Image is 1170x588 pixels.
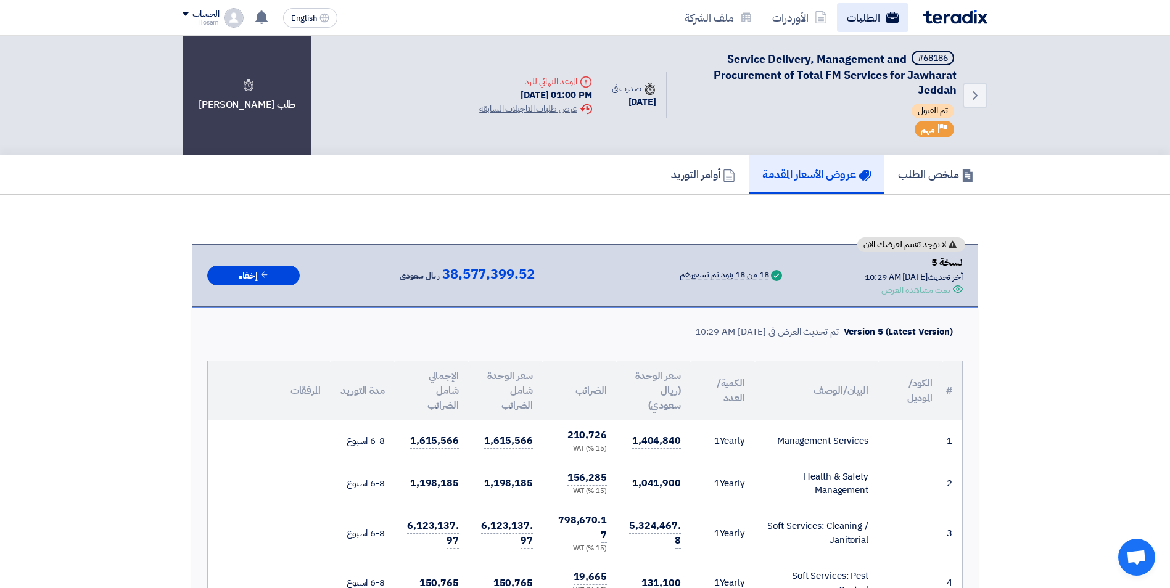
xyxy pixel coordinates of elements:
[863,240,946,249] span: لا يوجد تقييم لعرضك الان
[762,3,837,32] a: الأوردرات
[553,544,607,554] div: (15 %) VAT
[567,470,607,486] span: 156,285
[410,476,459,491] span: 1,198,185
[410,433,459,449] span: 1,615,566
[207,266,300,286] button: إخفاء
[479,102,591,115] div: عرض طلبات التاجيلات السابقه
[691,462,755,505] td: Yearly
[479,75,591,88] div: الموعد النهائي للرد
[481,518,533,549] span: 6,123,137.97
[865,271,963,284] div: أخر تحديث [DATE] 10:29 AM
[844,325,953,339] div: Version 5 (Latest Version)
[617,361,691,420] th: سعر الوحدة (ريال سعودي)
[918,54,948,63] div: #68186
[632,476,681,491] span: 1,041,900
[291,14,317,23] span: English
[765,434,868,448] div: Management Services
[407,518,459,549] span: 6,123,137.97
[695,325,839,339] div: تم تحديث العرض في [DATE] 10:29 AM
[898,167,974,181] h5: ملخص الطلب
[878,361,942,420] th: الكود/الموديل
[671,167,735,181] h5: أوامر التوريد
[183,36,311,155] div: طلب [PERSON_NAME]
[691,361,755,420] th: الكمية/العدد
[691,420,755,462] td: Yearly
[283,8,337,28] button: English
[1118,539,1155,576] div: دردشة مفتوحة
[208,361,331,420] th: المرفقات
[837,3,908,32] a: الطلبات
[762,167,871,181] h5: عروض الأسعار المقدمة
[331,462,395,505] td: 6-8 اسبوع
[543,361,617,420] th: الضرائب
[553,444,607,454] div: (15 %) VAT
[765,470,868,497] div: Health & Safety Management
[675,3,762,32] a: ملف الشركة
[765,519,868,547] div: Soft Services: Cleaning / Janitorial
[629,518,681,549] span: 5,324,467.8
[714,526,720,540] span: 1
[400,269,440,284] span: ريال سعودي
[714,434,720,447] span: 1
[942,462,962,505] td: 2
[682,51,957,97] h5: Service Delivery, Management and Procurement of Total FM Services for Jawharat Jeddah
[331,420,395,462] td: 6-8 اسبوع
[912,104,954,118] span: تم القبول
[921,124,935,136] span: مهم
[632,433,681,449] span: 1,404,840
[865,255,963,271] div: نسخة 5
[484,433,533,449] span: 1,615,566
[484,476,533,491] span: 1,198,185
[224,8,244,28] img: profile_test.png
[942,361,962,420] th: #
[331,361,395,420] th: مدة التوريد
[714,476,720,490] span: 1
[714,51,957,98] span: Service Delivery, Management and Procurement of Total FM Services for Jawharat Jeddah
[884,155,987,194] a: ملخص الطلب
[612,95,656,109] div: [DATE]
[680,271,769,280] div: 18 من 18 بنود تم تسعيرهم
[755,361,878,420] th: البيان/الوصف
[691,505,755,561] td: Yearly
[749,155,884,194] a: عروض الأسعار المقدمة
[942,420,962,462] td: 1
[479,88,591,102] div: [DATE] 01:00 PM
[395,361,469,420] th: الإجمالي شامل الضرائب
[192,9,219,20] div: الحساب
[183,19,219,26] div: Hosam
[469,361,543,420] th: سعر الوحدة شامل الضرائب
[553,486,607,497] div: (15 %) VAT
[923,10,987,24] img: Teradix logo
[657,155,749,194] a: أوامر التوريد
[558,513,607,543] span: 798,670.17
[331,505,395,561] td: 6-8 اسبوع
[881,284,950,296] div: تمت مشاهدة العرض
[567,428,607,443] span: 210,726
[574,570,607,585] span: 19,665
[612,82,656,95] div: صدرت في
[942,505,962,561] td: 3
[442,267,535,282] span: 38,577,399.52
